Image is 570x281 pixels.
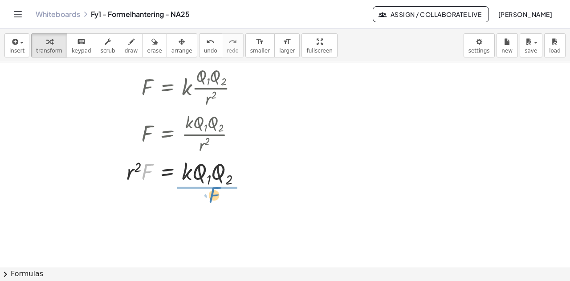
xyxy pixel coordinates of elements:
span: smaller [250,48,270,54]
button: format_sizelarger [274,33,300,57]
button: settings [464,33,495,57]
button: insert [4,33,29,57]
span: save [525,48,537,54]
button: transform [31,33,67,57]
button: save [520,33,542,57]
button: new [497,33,518,57]
span: arrange [171,48,192,54]
span: transform [36,48,62,54]
button: [PERSON_NAME] [491,6,559,22]
button: erase [142,33,167,57]
span: scrub [101,48,115,54]
span: draw [125,48,138,54]
span: new [501,48,513,54]
span: keypad [72,48,91,54]
i: redo [228,37,237,47]
button: format_sizesmaller [245,33,275,57]
a: Whiteboards [36,10,80,19]
i: format_size [256,37,264,47]
span: fullscreen [306,48,332,54]
button: keyboardkeypad [67,33,96,57]
button: undoundo [199,33,222,57]
button: Assign / Collaborate Live [373,6,489,22]
button: scrub [96,33,120,57]
button: redoredo [222,33,244,57]
button: load [544,33,566,57]
button: Toggle navigation [11,7,25,21]
span: undo [204,48,217,54]
i: keyboard [77,37,85,47]
button: fullscreen [301,33,337,57]
span: erase [147,48,162,54]
i: format_size [283,37,291,47]
span: settings [468,48,490,54]
button: draw [120,33,143,57]
span: [PERSON_NAME] [498,10,552,18]
span: redo [227,48,239,54]
span: insert [9,48,24,54]
button: arrange [167,33,197,57]
span: larger [279,48,295,54]
i: undo [206,37,215,47]
span: load [549,48,561,54]
span: Assign / Collaborate Live [380,10,481,18]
